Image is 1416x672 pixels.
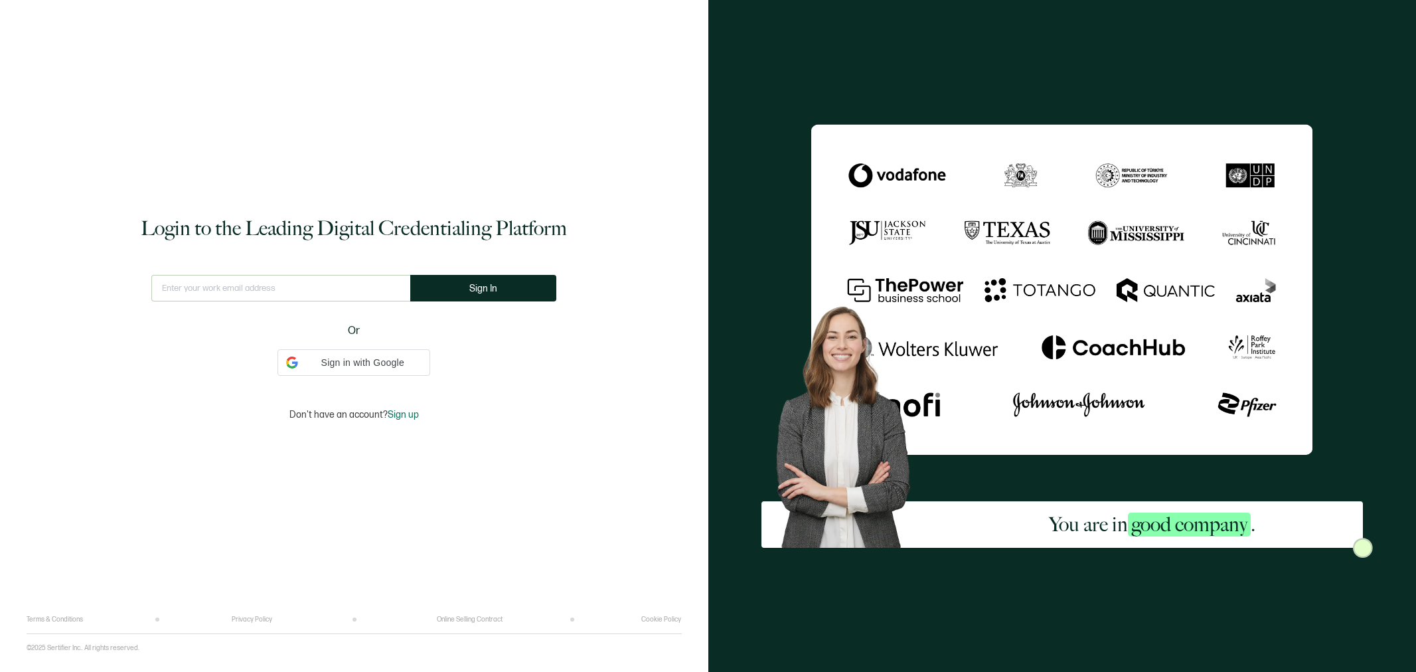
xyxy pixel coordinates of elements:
[811,124,1312,455] img: Sertifier Login - You are in <span class="strong-h">good company</span>.
[348,323,360,339] span: Or
[141,215,567,242] h1: Login to the Leading Digital Credentialing Platform
[1128,513,1251,537] span: good company
[1353,538,1373,558] img: Sertifier Login
[1049,511,1255,538] h2: You are in .
[289,409,419,420] p: Don't have an account?
[761,294,942,548] img: Sertifier Login - You are in <span class="strong-h">good company</span>. Hero
[388,409,419,420] span: Sign up
[27,644,139,652] p: ©2025 Sertifier Inc.. All rights reserved.
[232,616,272,624] a: Privacy Policy
[437,616,503,624] a: Online Selling Contract
[151,275,410,301] input: Enter your work email address
[277,349,430,376] div: Sign in with Google
[410,275,556,301] button: Sign In
[469,284,497,294] span: Sign In
[303,356,422,370] span: Sign in with Google
[641,616,681,624] a: Cookie Policy
[27,616,83,624] a: Terms & Conditions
